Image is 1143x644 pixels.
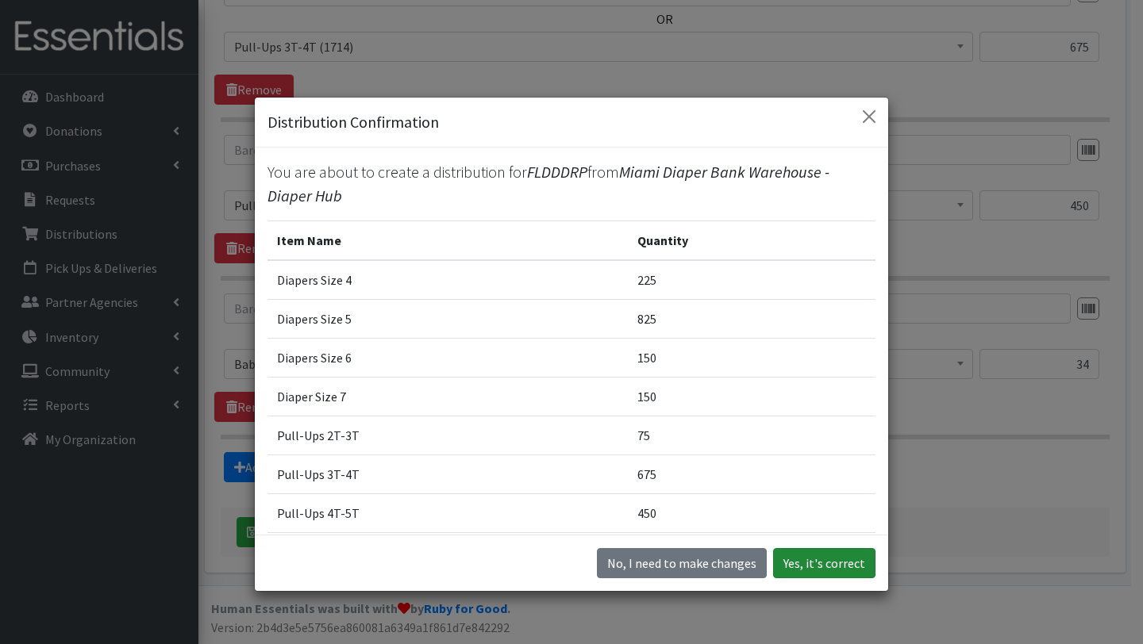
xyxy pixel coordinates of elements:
td: 450 [628,494,876,533]
p: You are about to create a distribution for from [267,160,876,208]
button: Close [856,104,882,129]
h5: Distribution Confirmation [267,110,439,134]
button: No I need to make changes [597,548,767,578]
button: Yes, it's correct [773,548,876,578]
td: Diapers Size 6 [267,339,628,378]
td: 825 [628,300,876,339]
td: Diapers Size 5 [267,300,628,339]
td: Diaper Size 7 [267,378,628,416]
th: Quantity [628,221,876,261]
td: Pull-Ups 4T-5T [267,494,628,533]
td: 225 [628,260,876,300]
td: Pull-Ups 2T-3T [267,416,628,455]
td: 675 [628,455,876,494]
td: 150 [628,378,876,416]
td: 150 [628,339,876,378]
td: Baby wipes [267,533,628,572]
td: Pull-Ups 3T-4T [267,455,628,494]
span: FLDDDRP [527,162,587,182]
td: 34 [628,533,876,572]
td: 75 [628,416,876,455]
th: Item Name [267,221,628,261]
td: Diapers Size 4 [267,260,628,300]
